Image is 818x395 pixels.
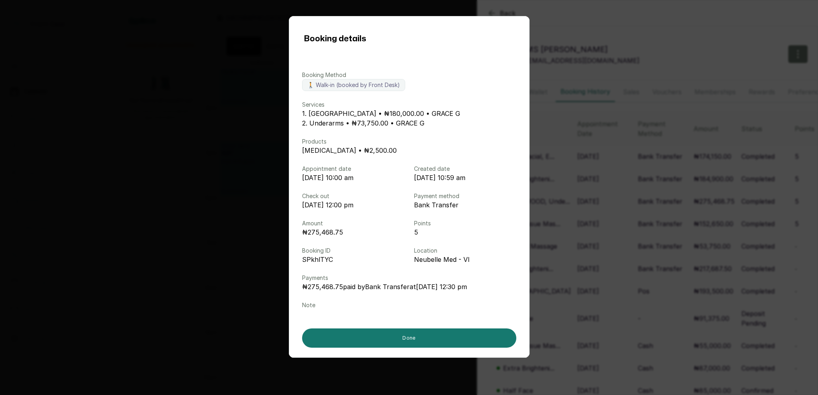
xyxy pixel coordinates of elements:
[414,219,516,227] p: Points
[302,255,404,264] p: SPkhlTYC
[414,173,516,182] p: [DATE] 10:59 am
[302,219,404,227] p: Amount
[414,165,516,173] p: Created date
[302,247,404,255] p: Booking ID
[302,71,516,79] p: Booking Method
[302,192,404,200] p: Check out
[302,227,404,237] p: ₦275,468.75
[302,200,404,210] p: [DATE] 12:00 pm
[302,301,516,309] p: Note
[302,101,516,109] p: Services
[302,79,405,91] label: 🚶 Walk-in (booked by Front Desk)
[414,192,516,200] p: Payment method
[302,282,516,292] p: ₦275,468.75 paid by Bank Transfer at [DATE] 12:30 pm
[414,255,516,264] p: Neubelle Med - VI
[302,109,516,118] p: 1. [GEOGRAPHIC_DATA] • ₦180,000.00 • GRACE G
[302,138,516,146] p: Products
[304,32,366,45] h1: Booking details
[302,146,516,155] p: [MEDICAL_DATA] • ₦2,500.00
[302,118,516,128] p: 2. Underarms • ₦73,750.00 • GRACE G
[302,274,516,282] p: Payments
[302,173,404,182] p: [DATE] 10:00 am
[302,165,404,173] p: Appointment date
[414,200,516,210] p: Bank Transfer
[414,227,516,237] p: 5
[302,328,516,348] button: Done
[414,247,516,255] p: Location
